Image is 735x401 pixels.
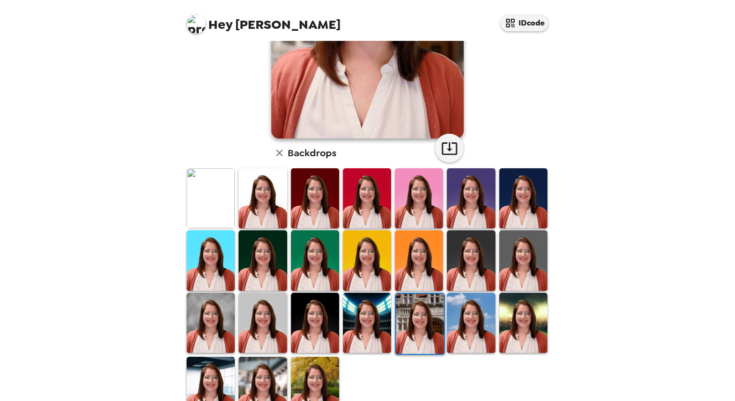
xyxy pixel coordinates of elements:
span: Hey [208,16,232,33]
img: profile pic [187,14,206,34]
span: [PERSON_NAME] [187,10,341,31]
img: Original [187,168,235,228]
button: IDcode [500,14,548,31]
h6: Backdrops [288,145,336,161]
